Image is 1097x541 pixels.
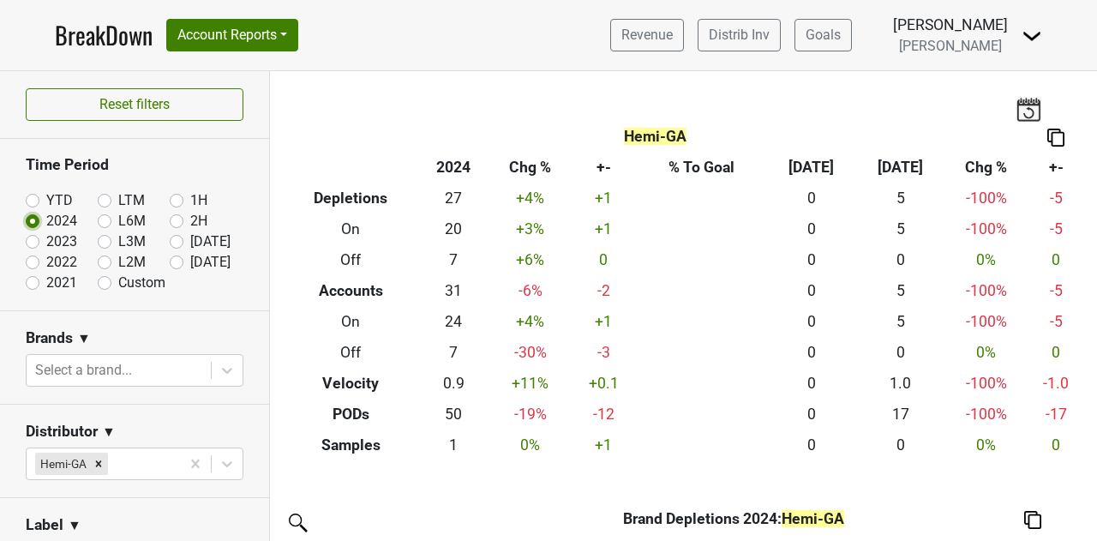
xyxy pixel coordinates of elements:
label: L3M [118,231,146,252]
td: 0 [856,430,945,460]
td: +1 [572,307,635,338]
td: 0 [1028,337,1084,368]
td: 0 [767,307,856,338]
td: -5 [1028,307,1084,338]
td: 31 [418,276,489,307]
td: 0 [767,368,856,399]
img: last_updated_date [1016,97,1041,121]
th: PODs [283,399,418,430]
td: 7 [418,245,489,276]
td: 0 [1028,245,1084,276]
a: Goals [794,19,852,51]
th: Off [283,337,418,368]
td: 5 [856,214,945,245]
td: 24 [418,307,489,338]
label: 2021 [46,273,77,293]
td: +4 % [489,307,572,338]
th: Accounts [283,276,418,307]
a: Revenue [610,19,684,51]
td: 0 [856,337,945,368]
td: 1.0 [856,368,945,399]
td: 5 [856,276,945,307]
th: Chg % [944,153,1028,183]
td: -30 % [489,337,572,368]
td: +0.1 [572,368,635,399]
td: -100 % [944,214,1028,245]
td: -3 [572,337,635,368]
td: 0 [767,245,856,276]
td: -100 % [944,368,1028,399]
td: 0.9 [418,368,489,399]
td: -6 % [489,276,572,307]
td: -12 [572,399,635,430]
th: 2024 [418,153,489,183]
span: ▼ [77,328,91,349]
th: Depletions [283,183,418,214]
td: +6 % [489,245,572,276]
td: +1 [572,214,635,245]
span: Hemi-GA [782,510,844,527]
td: -1.0 [1028,368,1084,399]
span: ▼ [102,422,116,442]
img: Copy to clipboard [1047,129,1064,147]
td: 0 [856,245,945,276]
td: +3 % [489,214,572,245]
h3: Label [26,516,63,534]
label: 2023 [46,231,77,252]
h3: Brands [26,329,73,347]
label: [DATE] [190,252,231,273]
td: 27 [418,183,489,214]
td: 50 [418,399,489,430]
label: [DATE] [190,231,231,252]
th: Chg % [489,153,572,183]
span: [PERSON_NAME] [899,38,1002,54]
td: -17 [1028,399,1084,430]
label: 1H [190,190,207,211]
th: Samples [283,430,418,460]
td: 0 % [944,430,1028,460]
a: BreakDown [55,17,153,53]
a: Distrib Inv [698,19,781,51]
td: -100 % [944,307,1028,338]
span: ▼ [68,515,81,536]
td: -19 % [489,399,572,430]
td: 0 % [944,337,1028,368]
td: 0 [1028,430,1084,460]
label: L2M [118,252,146,273]
label: YTD [46,190,73,211]
th: [DATE] [856,153,945,183]
th: % To Goal [635,153,767,183]
label: 2H [190,211,207,231]
th: [DATE] [767,153,856,183]
td: -5 [1028,214,1084,245]
td: 5 [856,307,945,338]
div: Remove Hemi-GA [89,453,108,475]
td: -100 % [944,276,1028,307]
label: L6M [118,211,146,231]
th: Velocity [283,368,418,399]
h3: Time Period [26,156,243,174]
td: 20 [418,214,489,245]
td: -5 [1028,183,1084,214]
td: +1 [572,183,635,214]
td: 0 [767,399,856,430]
td: 0 [767,430,856,460]
td: 0 [572,245,635,276]
td: +1 [572,430,635,460]
label: 2024 [46,211,77,231]
th: Brand Depletions 2024 : [477,503,992,534]
td: -2 [572,276,635,307]
td: 17 [856,399,945,430]
th: On [283,307,418,338]
td: 0 [767,183,856,214]
button: Reset filters [26,88,243,121]
td: 0 % [944,245,1028,276]
td: +4 % [489,183,572,214]
div: [PERSON_NAME] [893,14,1008,36]
label: Custom [118,273,165,293]
td: -100 % [944,183,1028,214]
td: 0 [767,214,856,245]
label: 2022 [46,252,77,273]
h3: Distributor [26,423,98,441]
th: On [283,214,418,245]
